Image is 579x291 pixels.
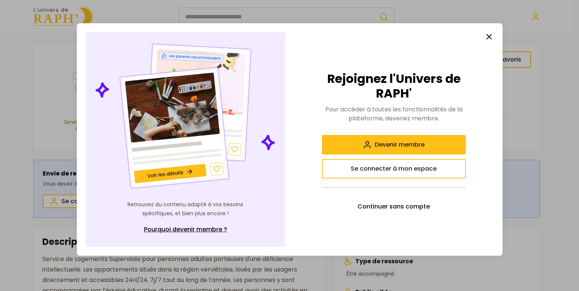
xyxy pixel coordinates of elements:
[322,72,466,100] h2: Rejoignez l'Univers de RAPH'
[322,159,466,178] button: Se connecter à mon espace
[322,197,466,216] button: Continuer sans compte
[322,105,466,123] p: Pour accéder à toutes les fonctionnalités de la plateforme, devenez membre.
[322,135,466,154] button: Devenir membre
[126,221,245,238] a: Pourquoi devenir membre ?
[144,225,227,234] span: Pourquoi devenir membre ?
[351,164,437,173] span: Se connecter à mon espace
[358,202,430,211] span: Continuer sans compte
[126,200,245,218] p: Retrouvez du contenu adapté à vos besoins spécifiques, et bien plus encore !
[375,140,425,149] span: Devenir membre
[94,41,277,191] img: Illustration de contenu personnalisé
